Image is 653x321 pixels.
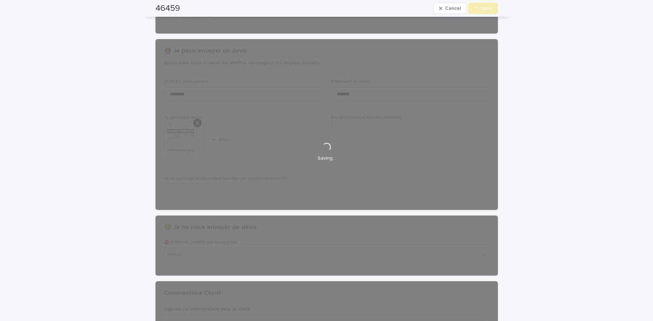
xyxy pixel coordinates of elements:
[318,155,336,161] p: Saving…
[433,3,467,14] button: Cancel
[155,3,180,14] h2: 46459
[481,6,492,11] span: Save
[445,6,461,11] span: Cancel
[468,3,498,14] button: Save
